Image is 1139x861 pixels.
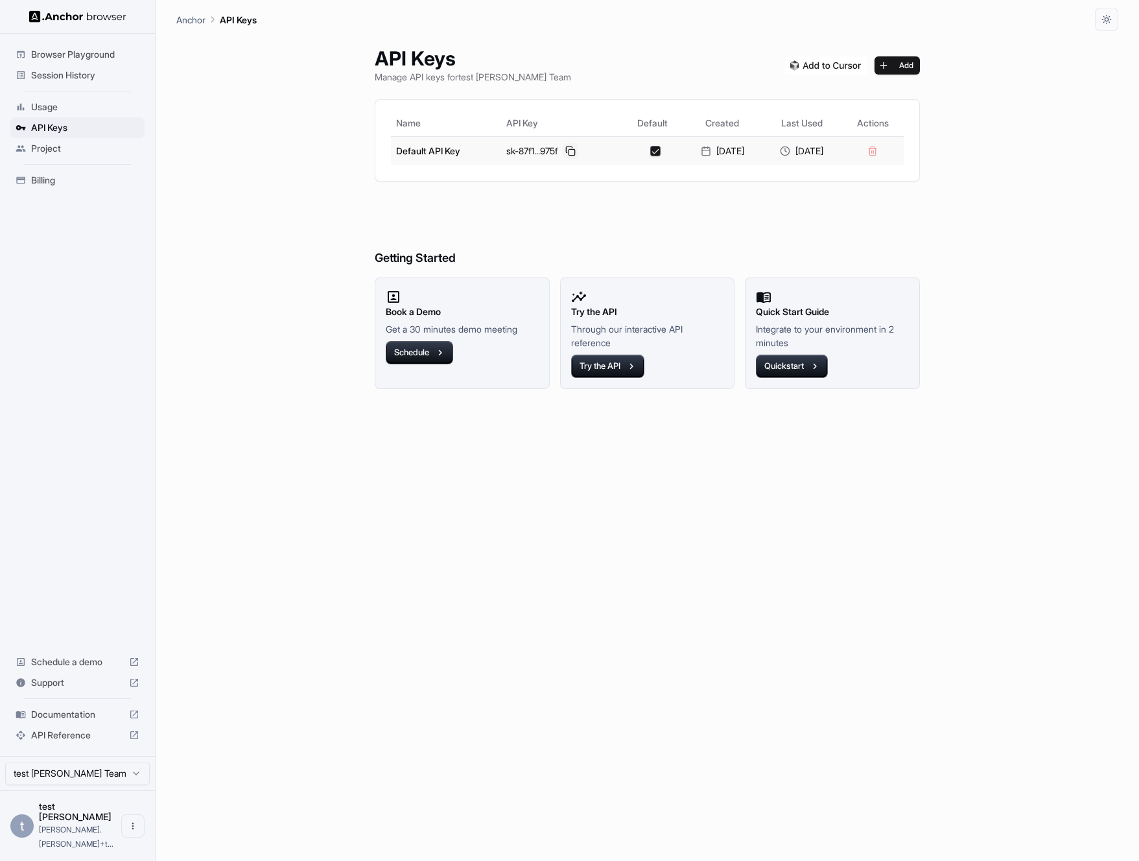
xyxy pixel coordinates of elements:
div: Project [10,138,145,159]
h2: Quick Start Guide [756,305,909,319]
span: Documentation [31,708,124,721]
div: Schedule a demo [10,652,145,672]
div: Browser Playground [10,44,145,65]
span: Project [31,142,139,155]
p: Through our interactive API reference [571,322,724,349]
span: john.marbach+test1@gmail.com [39,825,113,849]
p: API Keys [220,13,257,27]
span: Billing [31,174,139,187]
th: API Key [501,110,622,136]
div: t [10,814,34,838]
button: Quickstart [756,355,828,378]
h1: API Keys [375,47,571,70]
div: sk-87f1...975f [506,143,617,159]
span: Browser Playground [31,48,139,61]
img: Add anchorbrowser MCP server to Cursor [785,56,867,75]
h6: Getting Started [375,197,920,268]
div: Billing [10,170,145,191]
button: Open menu [121,814,145,838]
div: API Reference [10,725,145,746]
h2: Try the API [571,305,724,319]
button: Try the API [571,355,644,378]
h2: Book a Demo [386,305,539,319]
button: Add [875,56,920,75]
span: Schedule a demo [31,655,124,668]
th: Name [391,110,501,136]
div: Documentation [10,704,145,725]
div: API Keys [10,117,145,138]
p: Anchor [176,13,205,27]
span: API Keys [31,121,139,134]
span: Session History [31,69,139,82]
span: Support [31,676,124,689]
img: Anchor Logo [29,10,126,23]
th: Created [683,110,762,136]
div: Support [10,672,145,693]
div: [DATE] [688,145,757,158]
span: test john [39,801,112,822]
th: Default [622,110,683,136]
nav: breadcrumb [176,12,257,27]
span: Usage [31,100,139,113]
div: Session History [10,65,145,86]
button: Schedule [386,341,453,364]
p: Manage API keys for test [PERSON_NAME] Team [375,70,571,84]
th: Actions [841,110,904,136]
th: Last Used [762,110,841,136]
td: Default API Key [391,136,501,165]
p: Get a 30 minutes demo meeting [386,322,539,336]
div: Usage [10,97,145,117]
div: [DATE] [768,145,836,158]
button: Copy API key [563,143,578,159]
span: API Reference [31,729,124,742]
p: Integrate to your environment in 2 minutes [756,322,909,349]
